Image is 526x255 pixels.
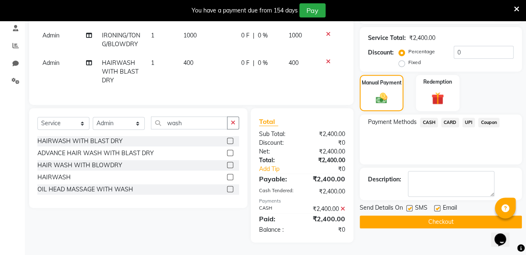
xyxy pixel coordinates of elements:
div: ADVANCE HAIR WASH WITH BLAST DRY [37,149,154,158]
div: Discount: [253,139,302,147]
div: ₹2,400.00 [302,130,351,139]
span: 1000 [289,32,302,39]
iframe: chat widget [491,222,518,247]
label: Percentage [408,48,435,55]
div: ₹2,400.00 [302,147,351,156]
div: CASH [253,205,302,213]
div: HAIR WASH WITH BLOWDRY [37,161,122,170]
span: 400 [183,59,193,67]
div: ₹2,400.00 [302,187,351,196]
a: Add Tip [253,165,310,173]
div: ₹2,400.00 [409,34,435,42]
div: ₹2,400.00 [302,156,351,165]
span: 0 F [241,59,249,67]
div: Net: [253,147,302,156]
span: 1 [151,59,154,67]
label: Fixed [408,59,421,66]
span: 400 [289,59,299,67]
span: Email [443,203,457,214]
div: HAIRWASH WITH BLAST DRY [37,137,123,146]
img: _gift.svg [427,91,448,106]
div: ₹0 [302,139,351,147]
div: Paid: [253,214,302,224]
div: Cash Tendered: [253,187,302,196]
div: ₹2,400.00 [302,205,351,213]
label: Redemption [423,78,452,86]
span: 0 % [258,31,268,40]
div: Payments [259,198,345,205]
span: CARD [441,118,459,127]
div: Payable: [253,174,302,184]
span: | [253,59,254,67]
div: You have a payment due from 154 days [192,6,298,15]
span: 1000 [183,32,197,39]
span: CASH [420,118,438,127]
span: 0 F [241,31,249,40]
input: Search or Scan [151,116,227,129]
span: IRONING/TONG/BLOWDRY [102,32,140,48]
div: HAIRWASH [37,173,71,182]
div: Balance : [253,225,302,234]
button: Pay [299,3,326,17]
span: Send Details On [360,203,403,214]
div: ₹2,400.00 [302,174,351,184]
span: 0 % [258,59,268,67]
button: Checkout [360,215,522,228]
span: Total [259,117,278,126]
span: Payment Methods [368,118,417,126]
div: Discount: [368,48,394,57]
div: OIL HEAD MASSAGE WITH WASH [37,185,133,194]
div: ₹0 [310,165,351,173]
span: | [253,31,254,40]
label: Manual Payment [362,79,402,87]
div: ₹0 [302,225,351,234]
div: Total: [253,156,302,165]
span: Admin [42,59,59,67]
span: Admin [42,32,59,39]
div: Description: [368,175,401,184]
div: ₹2,400.00 [302,214,351,224]
div: Sub Total: [253,130,302,139]
span: Coupon [478,118,499,127]
div: Service Total: [368,34,406,42]
span: UPI [462,118,475,127]
img: _cash.svg [372,92,391,105]
span: SMS [415,203,427,214]
span: HAIRWASH WITH BLAST DRY [102,59,138,84]
span: 1 [151,32,154,39]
